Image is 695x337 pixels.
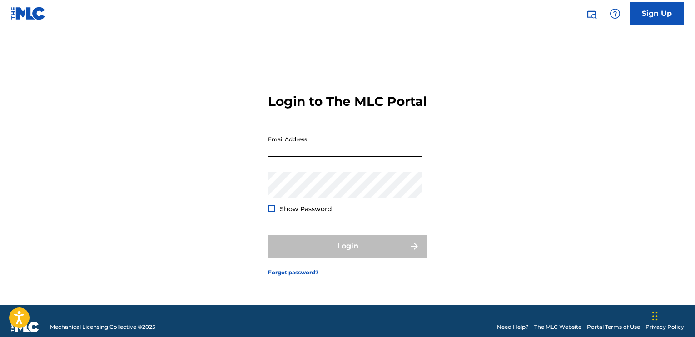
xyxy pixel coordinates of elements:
img: search [586,8,597,19]
div: Drag [652,302,658,330]
iframe: Chat Widget [650,293,695,337]
h3: Login to The MLC Portal [268,94,427,109]
span: Show Password [280,205,332,213]
a: Forgot password? [268,268,318,277]
a: Portal Terms of Use [587,323,640,331]
span: Mechanical Licensing Collective © 2025 [50,323,155,331]
a: Sign Up [630,2,684,25]
div: Help [606,5,624,23]
img: logo [11,322,39,332]
img: MLC Logo [11,7,46,20]
a: The MLC Website [534,323,581,331]
img: help [610,8,621,19]
a: Public Search [582,5,601,23]
a: Privacy Policy [645,323,684,331]
a: Need Help? [497,323,529,331]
